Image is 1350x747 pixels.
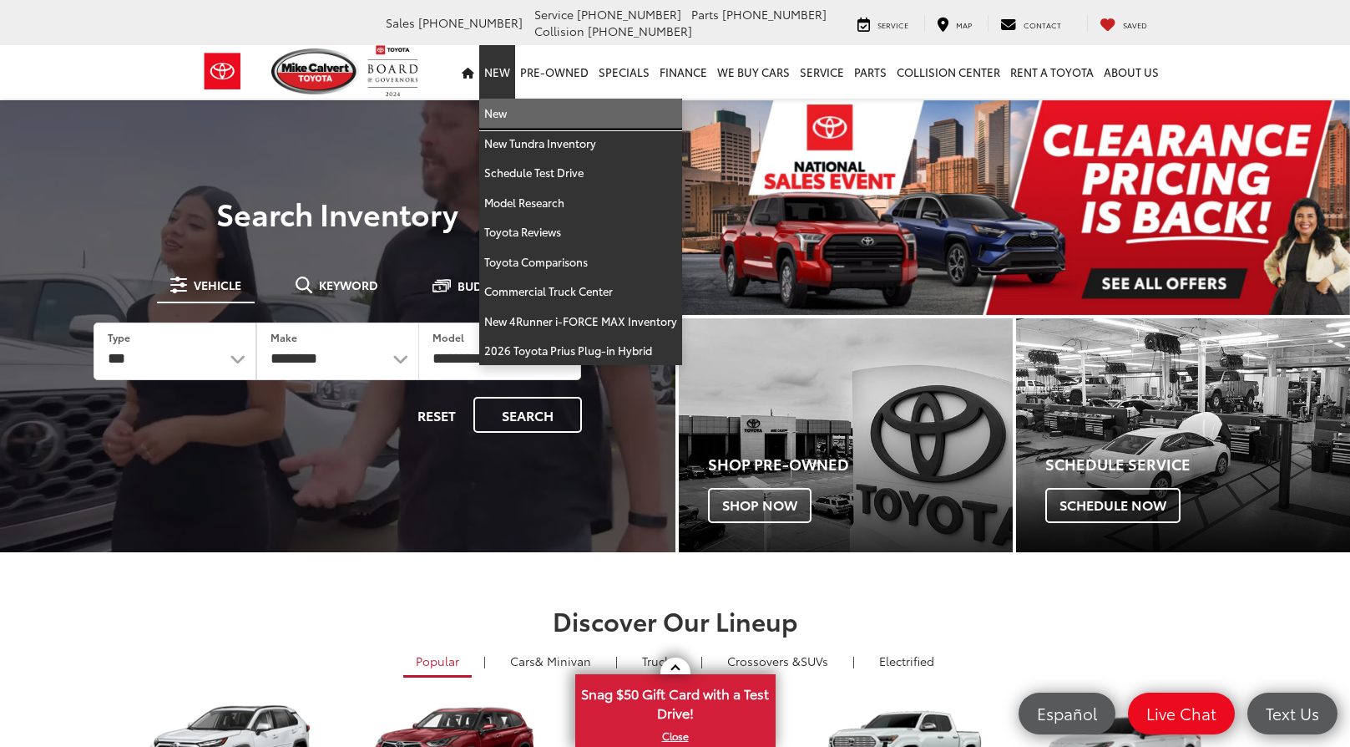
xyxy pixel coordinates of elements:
a: Commercial Truck Center [479,277,682,307]
span: Keyword [319,279,378,291]
span: [PHONE_NUMBER] [418,14,523,31]
span: Collision [534,23,584,39]
span: [PHONE_NUMBER] [722,6,827,23]
div: Toyota [1016,318,1350,552]
span: [PHONE_NUMBER] [588,23,692,39]
h2: Discover Our Lineup [87,607,1264,634]
div: Toyota [679,318,1013,552]
span: Parts [691,6,719,23]
a: SUVs [715,647,841,675]
button: Search [473,397,582,433]
span: & Minivan [535,653,591,669]
a: Finance [655,45,712,99]
span: Schedule Now [1045,488,1181,523]
a: Cars [498,647,604,675]
span: Live Chat [1138,703,1225,724]
a: Popular [403,647,472,678]
li: | [611,653,622,669]
a: Electrified [867,647,947,675]
a: Collision Center [892,45,1005,99]
a: Service [845,15,921,32]
h3: Search Inventory [70,196,605,230]
a: Schedule Test Drive [479,158,682,188]
span: Service [534,6,574,23]
a: 2026 Toyota Prius Plug-in Hybrid [479,336,682,365]
a: My Saved Vehicles [1087,15,1160,32]
a: New [479,99,682,129]
a: Español [1019,693,1115,734]
a: Text Us [1247,693,1337,734]
a: Rent a Toyota [1005,45,1099,99]
span: Map [956,19,972,30]
a: Pre-Owned [515,45,594,99]
li: | [848,653,859,669]
a: Toyota Comparisons [479,247,682,277]
a: Schedule Service Schedule Now [1016,318,1350,552]
label: Model [432,330,464,344]
span: [PHONE_NUMBER] [577,6,681,23]
a: New Tundra Inventory [479,129,682,159]
span: Text Us [1257,703,1327,724]
li: | [696,653,707,669]
a: Parts [849,45,892,99]
span: Service [877,19,908,30]
a: Map [924,15,984,32]
a: WE BUY CARS [712,45,795,99]
span: Crossovers & [727,653,801,669]
button: Reset [403,397,470,433]
a: Specials [594,45,655,99]
span: Español [1029,703,1105,724]
span: Saved [1123,19,1147,30]
span: Vehicle [194,279,241,291]
span: Sales [386,14,415,31]
a: About Us [1099,45,1164,99]
a: New [479,45,515,99]
a: Toyota Reviews [479,217,682,247]
a: Contact [988,15,1074,32]
li: | [479,653,490,669]
img: Mike Calvert Toyota [271,48,360,94]
a: Service [795,45,849,99]
a: Shop Pre-Owned Shop Now [679,318,1013,552]
a: Trucks [629,647,689,675]
h4: Shop Pre-Owned [708,456,1013,473]
span: Shop Now [708,488,812,523]
label: Type [108,330,130,344]
h4: Schedule Service [1045,456,1350,473]
span: Budget [458,280,505,292]
img: Toyota [191,44,254,99]
a: Live Chat [1128,693,1235,734]
a: Home [457,45,479,99]
span: Contact [1024,19,1061,30]
a: New 4Runner i-FORCE MAX Inventory [479,307,682,337]
label: Make [271,330,297,344]
span: Snag $50 Gift Card with a Test Drive! [577,676,774,727]
a: Model Research [479,188,682,218]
